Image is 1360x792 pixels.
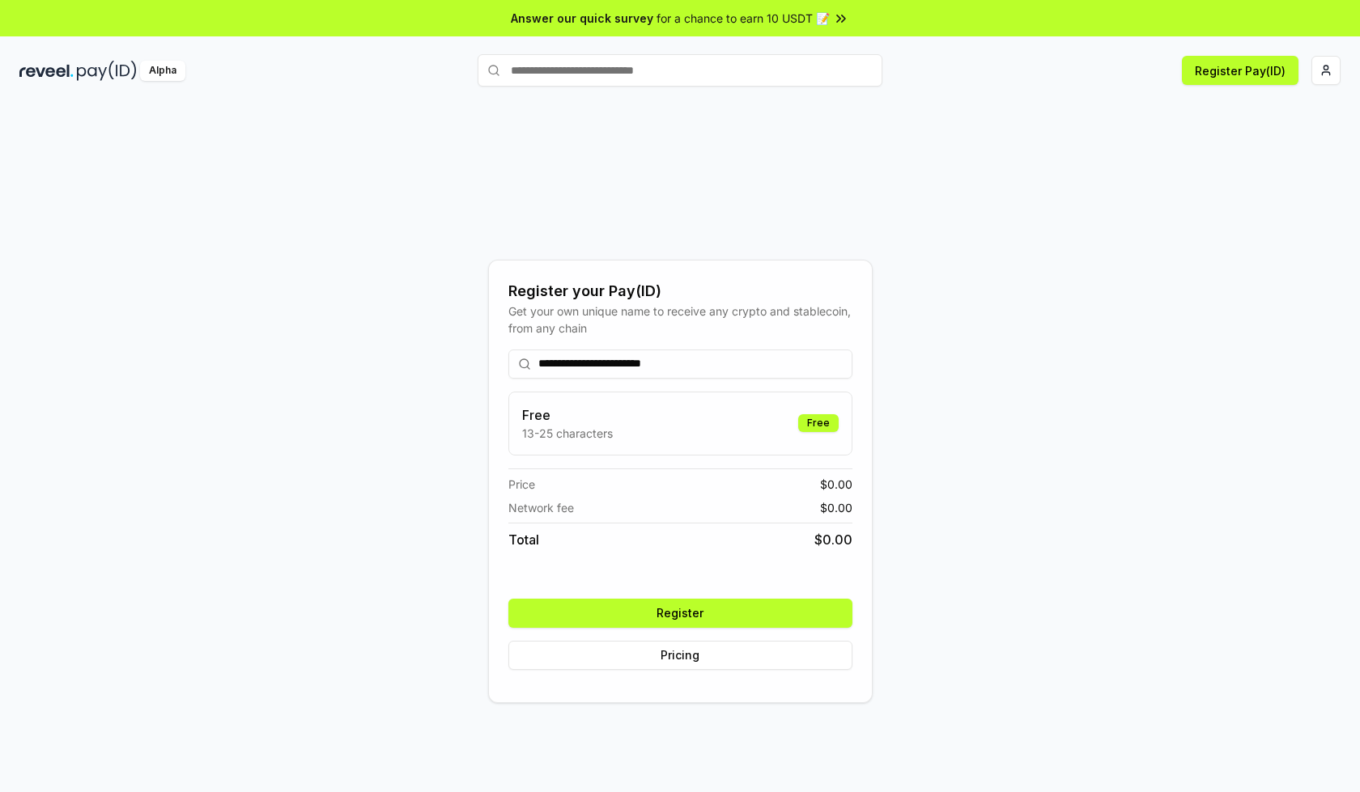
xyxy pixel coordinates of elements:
span: for a chance to earn 10 USDT 📝 [657,10,830,27]
button: Pricing [508,641,852,670]
span: Price [508,476,535,493]
span: Total [508,530,539,549]
div: Get your own unique name to receive any crypto and stablecoin, from any chain [508,303,852,337]
h3: Free [522,405,613,425]
div: Free [798,414,839,432]
button: Register [508,599,852,628]
img: pay_id [77,61,137,81]
span: $ 0.00 [820,499,852,516]
span: $ 0.00 [820,476,852,493]
p: 13-25 characters [522,425,613,442]
div: Register your Pay(ID) [508,280,852,303]
span: Network fee [508,499,574,516]
img: reveel_dark [19,61,74,81]
div: Alpha [140,61,185,81]
span: Answer our quick survey [511,10,653,27]
button: Register Pay(ID) [1182,56,1298,85]
span: $ 0.00 [814,530,852,549]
